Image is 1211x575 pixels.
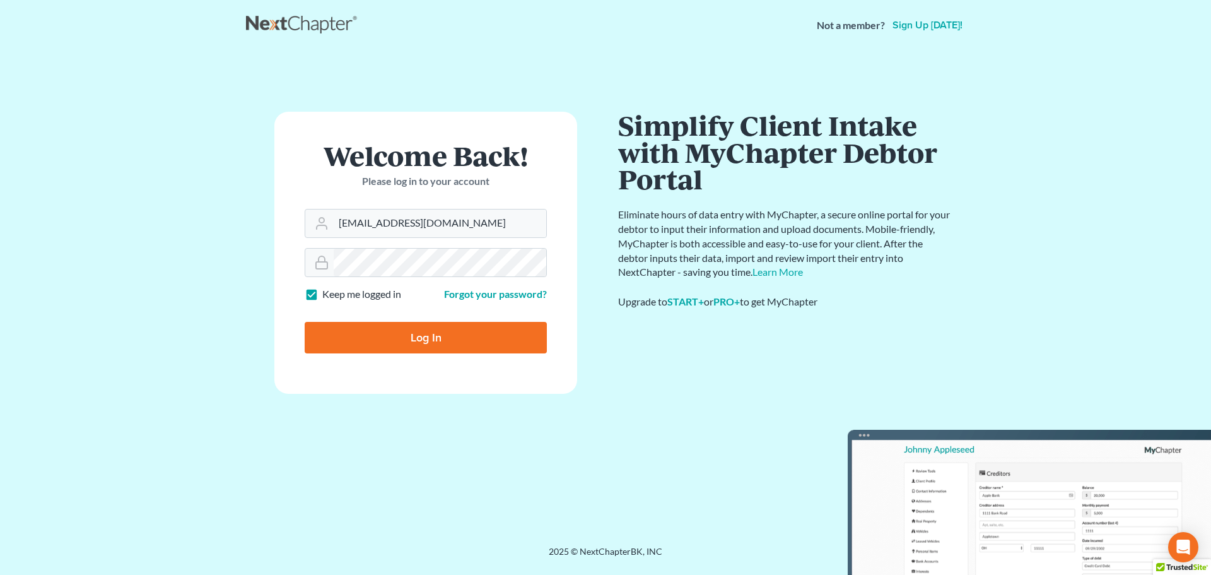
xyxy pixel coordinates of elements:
[305,322,547,353] input: Log In
[305,142,547,169] h1: Welcome Back!
[890,20,965,30] a: Sign up [DATE]!
[618,112,952,193] h1: Simplify Client Intake with MyChapter Debtor Portal
[752,266,803,278] a: Learn More
[334,210,546,237] input: Email Address
[444,288,547,300] a: Forgot your password?
[667,295,704,307] a: START+
[713,295,740,307] a: PRO+
[618,295,952,309] div: Upgrade to or to get MyChapter
[246,545,965,568] div: 2025 © NextChapterBK, INC
[1168,532,1198,562] div: Open Intercom Messenger
[618,208,952,280] p: Eliminate hours of data entry with MyChapter, a secure online portal for your debtor to input the...
[817,18,885,33] strong: Not a member?
[322,287,401,302] label: Keep me logged in
[305,174,547,189] p: Please log in to your account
